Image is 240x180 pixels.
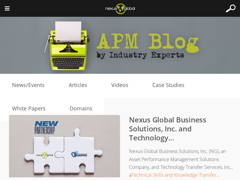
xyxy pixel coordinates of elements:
[99,81,140,90] a: Videos
[9,115,120,177] img: Nexus Global Business Solutions, Inc. and Technology Transfer Services (TTS) Partnership
[129,115,206,142] a: Nexus Global Business Solutions, Inc. and Technology...
[131,172,220,178] a: Technical Skills and Knowledge Transfer...
[101,1,139,16] img: Nexus Global
[21,147,233,179] p: Nexus Global Business Solutions, Inc. (NG), an Asset Performance Management Solutions Company, an...
[57,81,99,90] a: Articles
[140,81,196,90] a: Case Studies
